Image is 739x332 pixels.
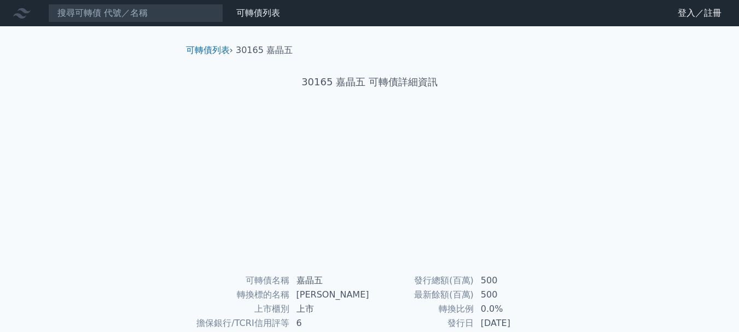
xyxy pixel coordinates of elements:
td: 擔保銀行/TCRI信用評等 [190,316,290,330]
td: 發行總額(百萬) [370,273,474,288]
td: 500 [474,273,549,288]
a: 可轉債列表 [236,8,280,18]
td: [PERSON_NAME] [290,288,370,302]
a: 可轉債列表 [186,45,230,55]
td: 轉換比例 [370,302,474,316]
td: 發行日 [370,316,474,330]
input: 搜尋可轉債 代號／名稱 [48,4,223,22]
td: 上市櫃別 [190,302,290,316]
h1: 30165 嘉晶五 可轉債詳細資訊 [177,74,562,90]
td: 最新餘額(百萬) [370,288,474,302]
td: 上市 [290,302,370,316]
td: 0.0% [474,302,549,316]
td: 500 [474,288,549,302]
li: 30165 嘉晶五 [236,44,293,57]
td: [DATE] [474,316,549,330]
td: 轉換標的名稱 [190,288,290,302]
a: 登入／註冊 [669,4,730,22]
td: 6 [290,316,370,330]
td: 可轉債名稱 [190,273,290,288]
li: › [186,44,233,57]
td: 嘉晶五 [290,273,370,288]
